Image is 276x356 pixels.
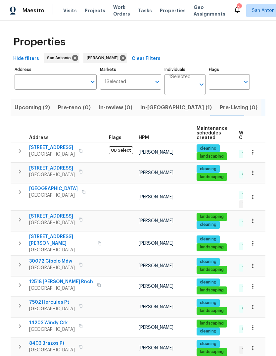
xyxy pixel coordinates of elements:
[240,306,259,311] span: 8 Done
[194,4,225,17] span: Geo Assignments
[197,300,219,306] span: cleaning
[113,4,130,17] span: Work Orders
[100,68,161,72] label: Markets
[197,222,219,228] span: cleaning
[29,151,75,158] span: [GEOGRAPHIC_DATA]
[139,305,173,309] span: [PERSON_NAME]
[139,241,173,246] span: [PERSON_NAME]
[197,321,226,326] span: landscaping
[15,103,50,112] span: Upcoming (2)
[109,135,121,140] span: Flags
[209,68,250,72] label: Flags
[160,7,186,14] span: Properties
[139,346,173,350] span: [PERSON_NAME]
[44,53,79,63] div: San Antonio
[197,174,226,180] span: landscaping
[197,349,226,355] span: landscaping
[29,165,75,172] span: [STREET_ADDRESS]
[197,259,219,265] span: cleaning
[139,219,173,223] span: [PERSON_NAME]
[139,135,149,140] span: HPM
[29,247,94,253] span: [GEOGRAPHIC_DATA]
[241,77,251,86] button: Open
[240,220,261,225] span: 10 Done
[13,39,66,45] span: Properties
[99,103,132,112] span: In-review (0)
[29,192,78,199] span: [GEOGRAPHIC_DATA]
[29,326,75,333] span: [GEOGRAPHIC_DATA]
[197,341,219,347] span: cleaning
[29,340,75,347] span: 8403 Brazos Pt
[197,80,206,89] button: Open
[29,135,49,140] span: Address
[139,171,173,175] span: [PERSON_NAME]
[85,7,105,14] span: Projects
[88,77,97,86] button: Open
[139,325,173,330] span: [PERSON_NAME]
[29,185,78,192] span: [GEOGRAPHIC_DATA]
[240,347,254,352] span: 1 WIP
[129,53,163,65] button: Clear Filters
[29,213,75,220] span: [STREET_ADDRESS]
[240,151,260,157] span: 18 Done
[29,299,75,306] span: 7502 Hercules Pt
[58,103,91,112] span: Pre-reno (0)
[139,284,173,289] span: [PERSON_NAME]
[29,265,75,271] span: [GEOGRAPHIC_DATA]
[240,265,261,270] span: 10 Done
[139,150,173,155] span: [PERSON_NAME]
[237,4,241,11] div: 5
[240,192,260,198] span: 13 Done
[197,236,219,242] span: cleaning
[197,329,219,334] span: cleaning
[240,201,267,207] span: 1 Accepted
[29,347,75,353] span: [GEOGRAPHIC_DATA]
[197,280,219,285] span: cleaning
[29,320,75,326] span: 14203 Windy Crk
[153,77,162,86] button: Open
[139,264,173,268] span: [PERSON_NAME]
[140,103,212,112] span: In-[GEOGRAPHIC_DATA] (1)
[63,7,77,14] span: Visits
[109,146,133,154] span: OD Select
[197,308,226,314] span: landscaping
[132,55,161,63] span: Clear Filters
[197,287,226,293] span: landscaping
[29,285,93,292] span: [GEOGRAPHIC_DATA]
[83,53,127,63] div: [PERSON_NAME]
[139,195,173,199] span: [PERSON_NAME]
[169,74,191,80] span: 1 Selected
[197,146,219,151] span: cleaning
[13,55,39,63] span: Hide filters
[47,55,73,61] span: San Antonio
[15,68,97,72] label: Address
[164,68,206,72] label: Individuals
[197,244,226,250] span: landscaping
[240,172,259,177] span: 8 Done
[29,172,75,178] span: [GEOGRAPHIC_DATA]
[23,7,44,14] span: Maestro
[29,220,75,226] span: [GEOGRAPHIC_DATA]
[29,306,75,312] span: [GEOGRAPHIC_DATA]
[197,267,226,273] span: landscaping
[29,144,75,151] span: [STREET_ADDRESS]
[29,258,75,265] span: 30072 Cibolo Mdw
[220,103,257,112] span: Pre-Listing (0)
[197,166,219,172] span: cleaning
[197,126,228,140] span: Maintenance schedules created
[29,279,93,285] span: 12518 [PERSON_NAME] Rnch
[240,243,259,249] span: 7 Done
[197,154,226,159] span: landscaping
[11,53,42,65] button: Hide filters
[29,233,94,247] span: [STREET_ADDRESS][PERSON_NAME]
[240,326,259,332] span: 9 Done
[138,8,152,13] span: Tasks
[197,214,226,220] span: landscaping
[105,79,126,85] span: 1 Selected
[87,55,121,61] span: [PERSON_NAME]
[240,285,259,291] span: 7 Done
